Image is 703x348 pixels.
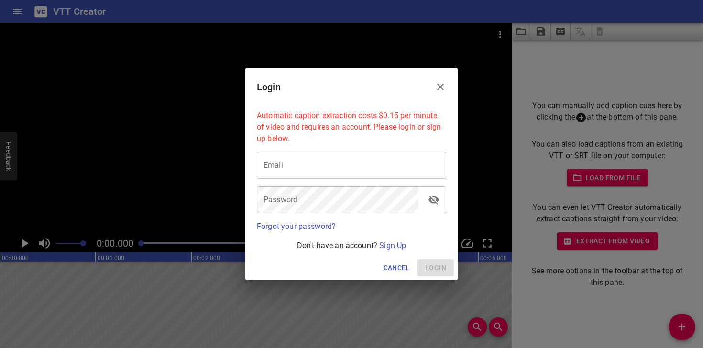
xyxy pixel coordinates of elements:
button: toggle password visibility [422,188,445,211]
button: Cancel [380,259,414,277]
a: Sign Up [379,241,406,250]
p: Automatic caption extraction costs $0.15 per minute of video and requires an account. Please logi... [257,110,446,144]
span: Please enter your email and password above. [417,259,454,277]
span: Cancel [384,262,410,274]
h6: Login [257,79,281,95]
a: Forgot your password? [257,222,336,231]
p: Don't have an account? [257,240,446,251]
button: Close [429,76,452,98]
